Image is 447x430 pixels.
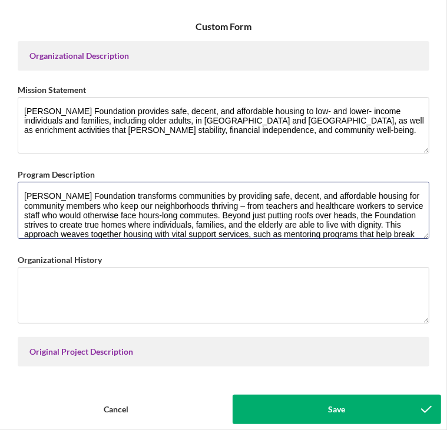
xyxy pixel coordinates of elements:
label: Mission Statement [18,85,86,95]
div: Save [328,395,345,424]
label: Organizational History [18,255,102,265]
h6: Custom Form [196,21,251,32]
button: Save [233,395,442,424]
label: Program Description [18,169,95,179]
textarea: [PERSON_NAME] Foundation transforms communities by providing safe, decent, and affordable housing... [18,182,429,238]
div: Cancel [104,395,128,424]
button: Cancel [6,395,227,424]
div: Organizational Description [29,51,418,61]
textarea: [PERSON_NAME] Foundation provides safe, decent, and affordable housing to low- and lower- income ... [18,97,429,154]
div: Original Project Description [29,347,418,356]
